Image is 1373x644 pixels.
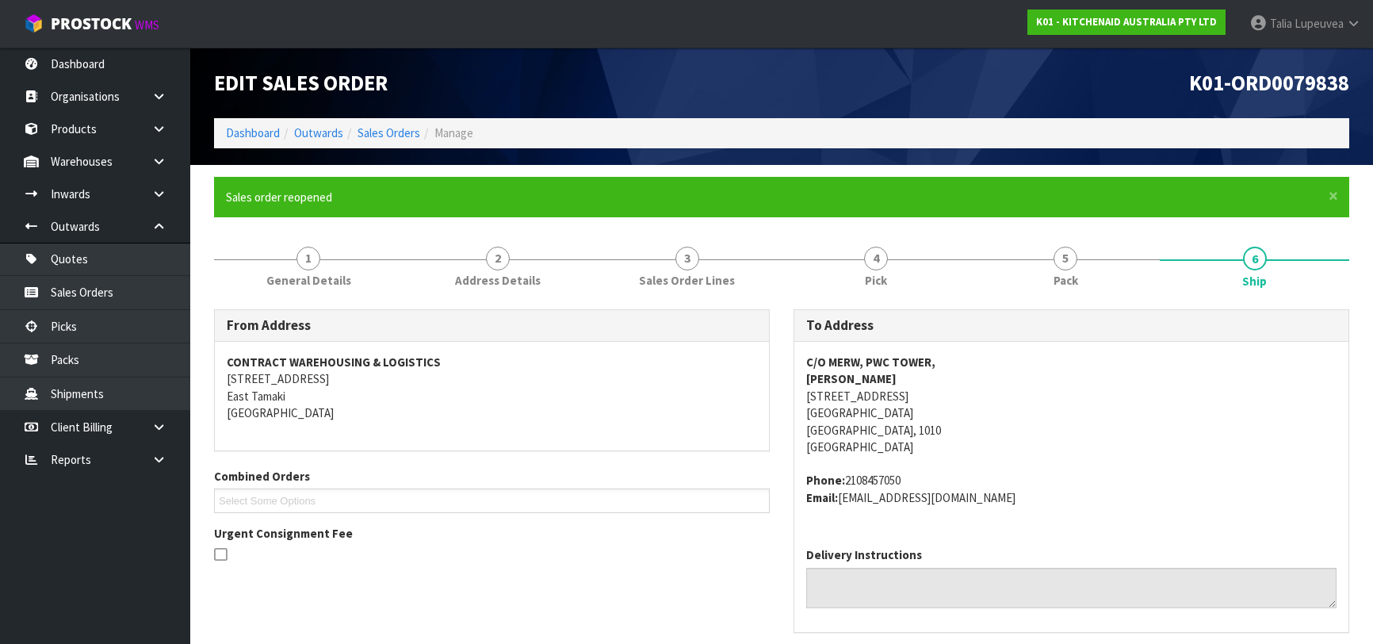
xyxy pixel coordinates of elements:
[51,13,132,34] span: ProStock
[806,355,935,370] strong: C/O MERW, PWC TOWER,
[266,272,351,289] span: General Details
[294,125,343,140] a: Outwards
[214,525,353,542] label: Urgent Consignment Fee
[1329,185,1338,207] span: ×
[214,468,310,485] label: Combined Orders
[806,546,922,563] label: Delivery Instructions
[639,272,735,289] span: Sales Order Lines
[806,354,1337,456] address: [STREET_ADDRESS] [GEOGRAPHIC_DATA] [GEOGRAPHIC_DATA], 1010 [GEOGRAPHIC_DATA]
[226,125,280,140] a: Dashboard
[1027,10,1226,35] a: K01 - KITCHENAID AUSTRALIA PTY LTD
[227,318,757,333] h3: From Address
[227,355,441,370] strong: CONTRACT WAREHOUSING & LOGISTICS
[806,490,838,505] strong: email
[434,125,473,140] span: Manage
[1054,272,1078,289] span: Pack
[214,70,388,96] span: Edit Sales Order
[1295,16,1344,31] span: Lupeuvea
[227,354,757,422] address: [STREET_ADDRESS] East Tamaki [GEOGRAPHIC_DATA]
[358,125,420,140] a: Sales Orders
[24,13,44,33] img: cube-alt.png
[1054,247,1077,270] span: 5
[806,472,1337,506] address: 2108457050 [EMAIL_ADDRESS][DOMAIN_NAME]
[806,473,845,488] strong: phone
[1036,15,1217,29] strong: K01 - KITCHENAID AUSTRALIA PTY LTD
[226,190,332,205] span: Sales order reopened
[296,247,320,270] span: 1
[455,272,541,289] span: Address Details
[806,371,897,386] strong: [PERSON_NAME]
[486,247,510,270] span: 2
[675,247,699,270] span: 3
[1189,70,1349,96] span: K01-ORD0079838
[135,17,159,33] small: WMS
[864,247,888,270] span: 4
[865,272,887,289] span: Pick
[1270,16,1292,31] span: Talia
[806,318,1337,333] h3: To Address
[1243,247,1267,270] span: 6
[1242,273,1267,289] span: Ship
